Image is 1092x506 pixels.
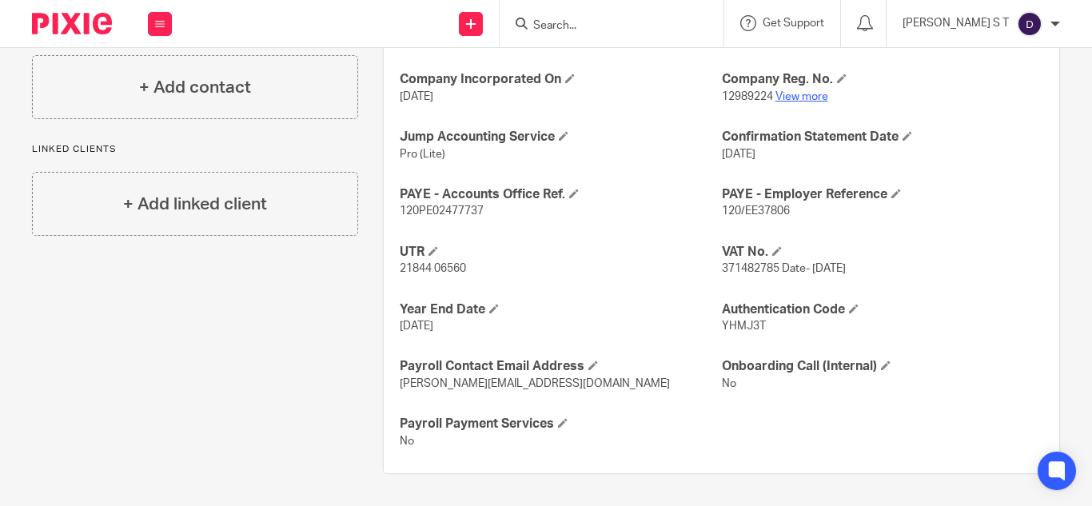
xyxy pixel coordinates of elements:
h4: + Add contact [139,75,251,100]
h4: VAT No. [722,244,1043,261]
h4: Onboarding Call (Internal) [722,358,1043,375]
h4: PAYE - Employer Reference [722,186,1043,203]
p: [PERSON_NAME] S T [903,15,1009,31]
span: 21844 06560 [400,263,466,274]
h4: Authentication Code [722,301,1043,318]
span: [DATE] [400,321,433,332]
h4: Payroll Contact Email Address [400,358,721,375]
span: YHMJ3T [722,321,766,332]
span: [DATE] [722,149,755,160]
h4: Jump Accounting Service [400,129,721,145]
h4: Company Incorporated On [400,71,721,88]
h4: UTR [400,244,721,261]
h4: + Add linked client [123,192,267,217]
span: 12989224 [722,91,773,102]
h4: PAYE - Accounts Office Ref. [400,186,721,203]
span: No [400,436,414,447]
span: No [722,378,736,389]
img: Pixie [32,13,112,34]
h4: Confirmation Statement Date [722,129,1043,145]
img: svg%3E [1017,11,1042,37]
input: Search [532,19,676,34]
span: 120PE02477737 [400,205,484,217]
span: 371482785 Date- [DATE] [722,263,846,274]
span: 120/EE37806 [722,205,790,217]
span: [DATE] [400,91,433,102]
h4: Company Reg. No. [722,71,1043,88]
a: View more [775,91,828,102]
span: Get Support [763,18,824,29]
h4: Payroll Payment Services [400,416,721,432]
span: Pro (Lite) [400,149,445,160]
h4: Year End Date [400,301,721,318]
span: [PERSON_NAME][EMAIL_ADDRESS][DOMAIN_NAME] [400,378,670,389]
p: Linked clients [32,143,358,156]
